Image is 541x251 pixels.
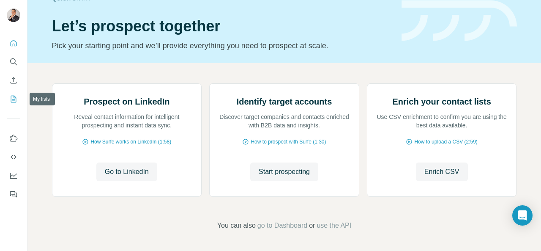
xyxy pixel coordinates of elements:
[237,96,332,108] h2: Identify target accounts
[105,167,149,177] span: Go to LinkedIn
[52,40,391,52] p: Pick your starting point and we’ll provide everything you need to prospect at scale.
[7,149,20,165] button: Use Surfe API
[257,221,307,231] button: go to Dashboard
[90,138,171,146] span: How Surfe works on LinkedIn (1:58)
[84,96,169,108] h2: Prospect on LinkedIn
[250,163,318,181] button: Start prospecting
[7,187,20,202] button: Feedback
[217,221,256,231] span: You can also
[376,113,508,130] p: Use CSV enrichment to confirm you are using the best data available.
[251,138,326,146] span: How to prospect with Surfe (1:30)
[7,168,20,183] button: Dashboard
[416,163,468,181] button: Enrich CSV
[402,0,517,41] img: banner
[7,36,20,51] button: Quick start
[7,54,20,69] button: Search
[259,167,310,177] span: Start prospecting
[7,73,20,88] button: Enrich CSV
[218,113,350,130] p: Discover target companies and contacts enriched with B2B data and insights.
[392,96,491,108] h2: Enrich your contact lists
[309,221,315,231] span: or
[424,167,459,177] span: Enrich CSV
[7,8,20,22] img: Avatar
[512,205,533,226] div: Open Intercom Messenger
[7,91,20,107] button: My lists
[7,131,20,146] button: Use Surfe on LinkedIn
[61,113,193,130] p: Reveal contact information for intelligent prospecting and instant data sync.
[414,138,477,146] span: How to upload a CSV (2:59)
[317,221,351,231] button: use the API
[52,18,391,35] h1: Let’s prospect together
[96,163,157,181] button: Go to LinkedIn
